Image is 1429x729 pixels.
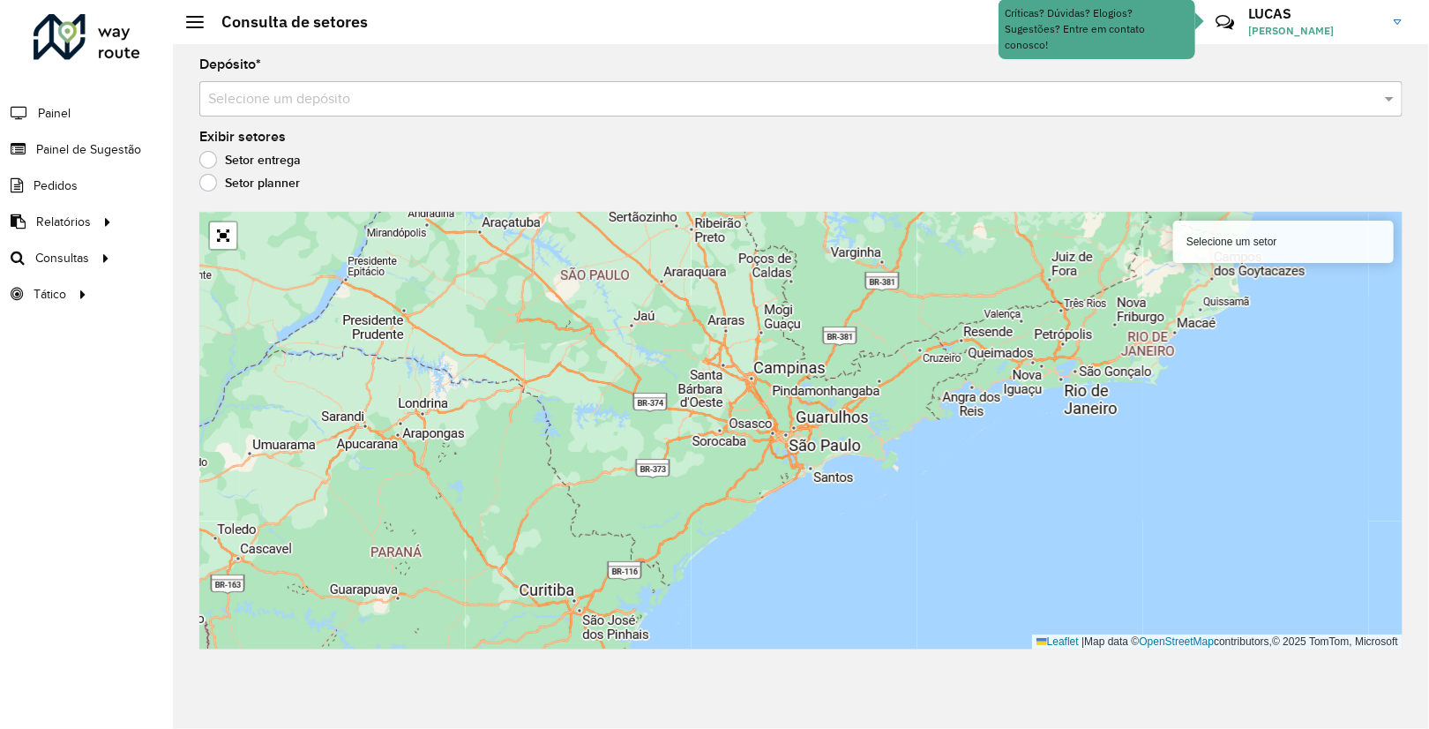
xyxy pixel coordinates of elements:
[210,222,236,249] a: Abrir mapa em tela cheia
[1206,4,1244,41] a: Contato Rápido
[199,151,301,169] label: Setor entrega
[1032,635,1403,650] div: Map data © contributors,© 2025 TomTom, Microsoft
[36,140,141,159] span: Painel de Sugestão
[1081,635,1084,648] span: |
[38,104,71,123] span: Painel
[1036,635,1079,648] a: Leaflet
[199,126,286,147] label: Exibir setores
[1248,5,1380,22] h3: LUCAS
[34,177,78,195] span: Pedidos
[1248,23,1380,39] span: [PERSON_NAME]
[1140,635,1215,648] a: OpenStreetMap
[35,249,89,267] span: Consultas
[199,54,261,75] label: Depósito
[199,174,300,192] label: Setor planner
[1173,221,1394,263] div: Selecione um setor
[204,12,368,32] h2: Consulta de setores
[36,213,91,231] span: Relatórios
[34,285,66,304] span: Tático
